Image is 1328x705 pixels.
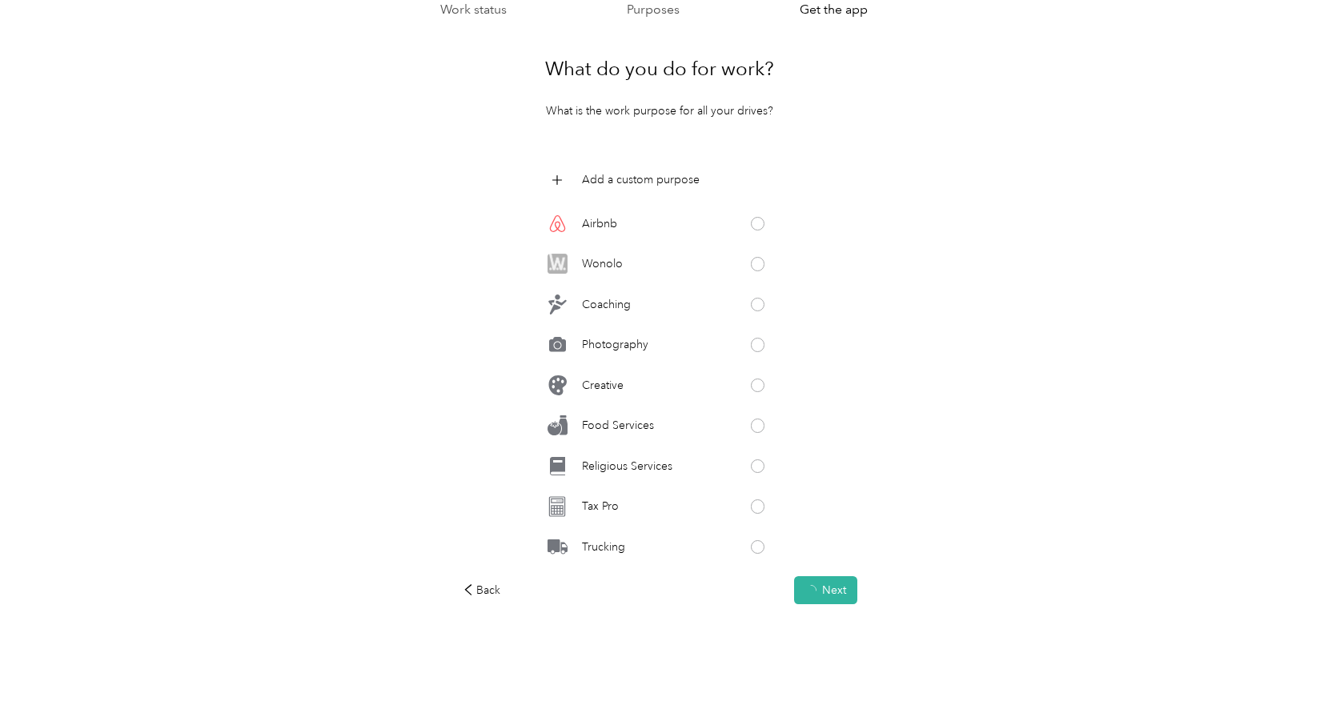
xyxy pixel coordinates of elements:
[582,255,623,272] p: Wonolo
[582,539,625,555] p: Trucking
[545,50,774,88] h1: What do you do for work?
[548,254,568,274] img: Legacy Icon [Wonolo]
[794,576,857,604] button: Next
[582,458,672,475] p: Religious Services
[463,582,501,599] div: Back
[582,336,648,353] p: Photography
[582,171,700,188] p: Add a custom purpose
[582,417,654,434] p: Food Services
[582,296,631,313] p: Coaching
[582,215,617,232] p: Airbnb
[1238,615,1328,705] iframe: Everlance-gr Chat Button Frame
[582,498,619,515] p: Tax Pro
[546,102,773,119] p: What is the work purpose for all your drives?
[582,377,624,394] p: Creative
